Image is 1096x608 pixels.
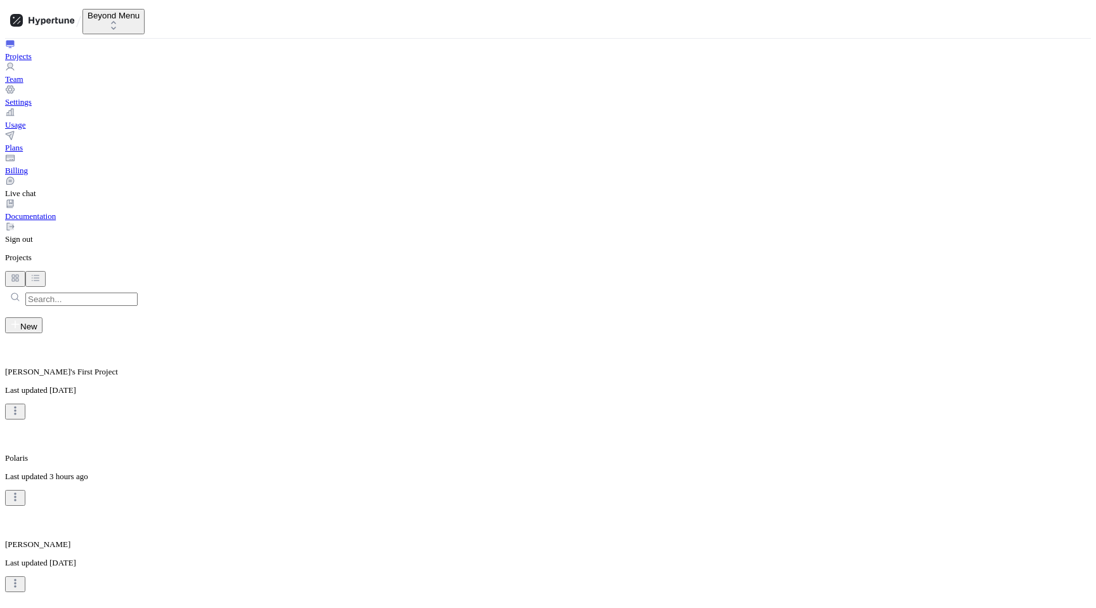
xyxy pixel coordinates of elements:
[5,153,1091,176] a: Billing
[25,293,138,306] input: Search...
[5,253,1091,263] p: Projects
[5,188,1091,199] div: Live chat
[5,367,1091,377] p: [PERSON_NAME]'s First Project
[20,322,37,331] span: New
[5,120,1091,130] div: Usage
[5,199,1091,221] a: Documentation
[5,107,1091,130] a: Usage
[5,130,1091,153] a: Plans
[5,51,1091,62] div: Projects
[5,385,1091,395] p: Last updated [DATE]
[5,558,1091,568] p: Last updated [DATE]
[5,472,1091,482] p: Last updated 3 hours ago
[5,453,1091,463] p: Polaris
[5,211,1091,221] div: Documentation
[82,9,145,34] button: Beyond Menu
[5,62,1091,84] a: Team
[5,84,1091,107] a: Settings
[5,143,1091,153] div: Plans
[5,234,1091,244] div: Sign out
[5,539,1091,550] p: [PERSON_NAME]
[5,97,1091,107] div: Settings
[5,74,1091,84] div: Team
[5,39,1091,62] a: Projects
[5,166,1091,176] div: Billing
[5,317,42,333] button: New
[88,11,140,20] div: Beyond Menu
